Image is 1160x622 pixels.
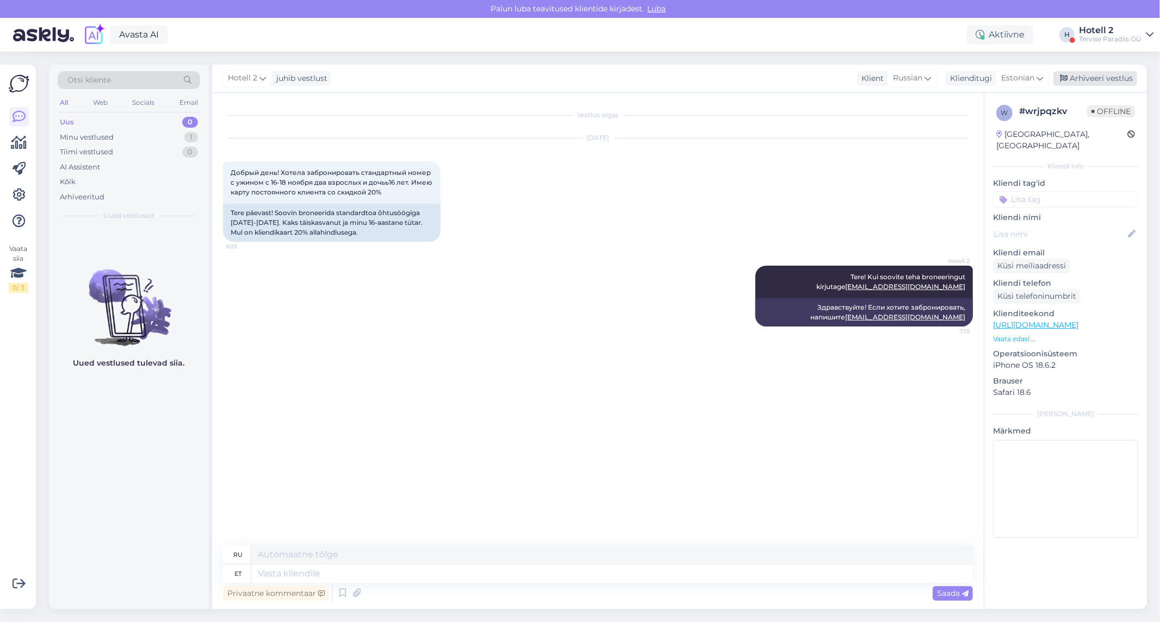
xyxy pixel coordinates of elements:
div: Küsi meiliaadressi [993,259,1070,273]
p: Kliendi telefon [993,278,1138,289]
div: All [58,96,70,110]
div: Uus [60,117,74,128]
div: Socials [130,96,157,110]
div: et [234,564,241,583]
div: 0 [182,117,198,128]
p: Kliendi nimi [993,212,1138,223]
div: Здравствуйте! Если хотите забронировать, напишите [755,298,973,326]
a: Avasta AI [110,26,168,44]
span: Otsi kliente [67,74,111,86]
span: 6:25 [226,242,267,250]
div: Hotell 2 [1079,26,1142,35]
div: [PERSON_NAME] [993,409,1138,419]
p: Uued vestlused tulevad siia. [73,357,185,369]
div: Arhiveeri vestlus [1053,71,1137,86]
span: w [1001,109,1008,117]
div: [GEOGRAPHIC_DATA], [GEOGRAPHIC_DATA] [996,129,1127,152]
p: Operatsioonisüsteem [993,348,1138,360]
span: Luba [644,4,669,14]
p: Kliendi email [993,247,1138,259]
span: Russian [893,72,922,84]
p: Brauser [993,375,1138,387]
span: Estonian [1001,72,1034,84]
div: [DATE] [223,133,973,143]
p: Kliendi tag'id [993,178,1138,189]
div: 1 [184,132,198,143]
p: Klienditeekond [993,308,1138,319]
a: [EMAIL_ADDRESS][DOMAIN_NAME] [845,282,965,291]
div: H [1059,27,1075,42]
div: Vestlus algas [223,110,973,120]
p: Vaata edasi ... [993,334,1138,344]
span: Добрый день! Хотела забронировать стандартный номер с ужином с 16-18 ноября два взрослых и дочьь1... [231,168,434,196]
div: Klienditugi [946,73,992,84]
div: Tiimi vestlused [60,147,113,158]
img: explore-ai [83,23,106,46]
img: Askly Logo [9,73,29,94]
p: Safari 18.6 [993,387,1138,398]
div: Tervise Paradiis OÜ [1079,35,1142,43]
a: [URL][DOMAIN_NAME] [993,320,1078,330]
div: Email [177,96,200,110]
p: iPhone OS 18.6.2 [993,360,1138,371]
span: Offline [1087,105,1135,117]
span: Saada [937,588,969,598]
span: Tere! Kui soovite teha broneeringut kirjutage [816,273,967,291]
div: Kõik [60,177,76,187]
span: Hotell 2 [929,257,970,265]
input: Lisa tag [993,191,1138,208]
div: Tere päevast! Soovin broneerida standardtoa õhtusöögiga [DATE]-[DATE]. Kaks täiskasvanut ja minu ... [223,204,441,242]
div: Minu vestlused [60,132,114,143]
div: Kliendi info [993,161,1138,171]
a: Hotell 2Tervise Paradiis OÜ [1079,26,1153,43]
div: Arhiveeritud [60,192,104,203]
div: 0 / 3 [9,283,28,293]
span: Uued vestlused [104,211,154,221]
div: Küsi telefoninumbrit [993,289,1081,304]
div: Privaatne kommentaar [223,586,329,601]
div: ru [233,545,243,564]
div: juhib vestlust [272,73,327,84]
span: Hotell 2 [228,72,257,84]
div: Aktiivne [967,25,1033,45]
img: No chats [49,250,209,348]
div: AI Assistent [60,162,100,173]
div: # wrjpqzkv [1019,105,1087,118]
div: Vaata siia [9,244,28,293]
p: Märkmed [993,425,1138,437]
span: 7:15 [929,327,970,335]
div: Klient [857,73,884,84]
div: 0 [182,147,198,158]
input: Lisa nimi [994,228,1126,240]
a: [EMAIL_ADDRESS][DOMAIN_NAME] [845,313,965,321]
div: Web [91,96,110,110]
